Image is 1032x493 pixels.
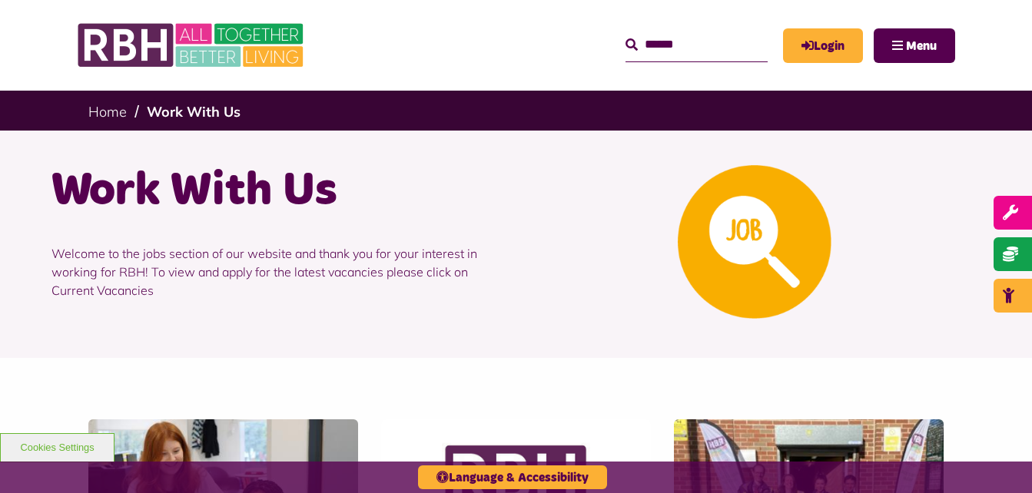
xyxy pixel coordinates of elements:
[418,465,607,489] button: Language & Accessibility
[77,15,307,75] img: RBH
[678,165,831,319] img: Looking For A Job
[783,28,863,63] a: MyRBH
[147,103,241,121] a: Work With Us
[874,28,955,63] button: Navigation
[88,103,127,121] a: Home
[963,424,1032,493] iframe: Netcall Web Assistant for live chat
[626,28,768,61] input: Search
[51,161,505,221] h1: Work With Us
[51,221,505,323] p: Welcome to the jobs section of our website and thank you for your interest in working for RBH! To...
[906,40,937,52] span: Menu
